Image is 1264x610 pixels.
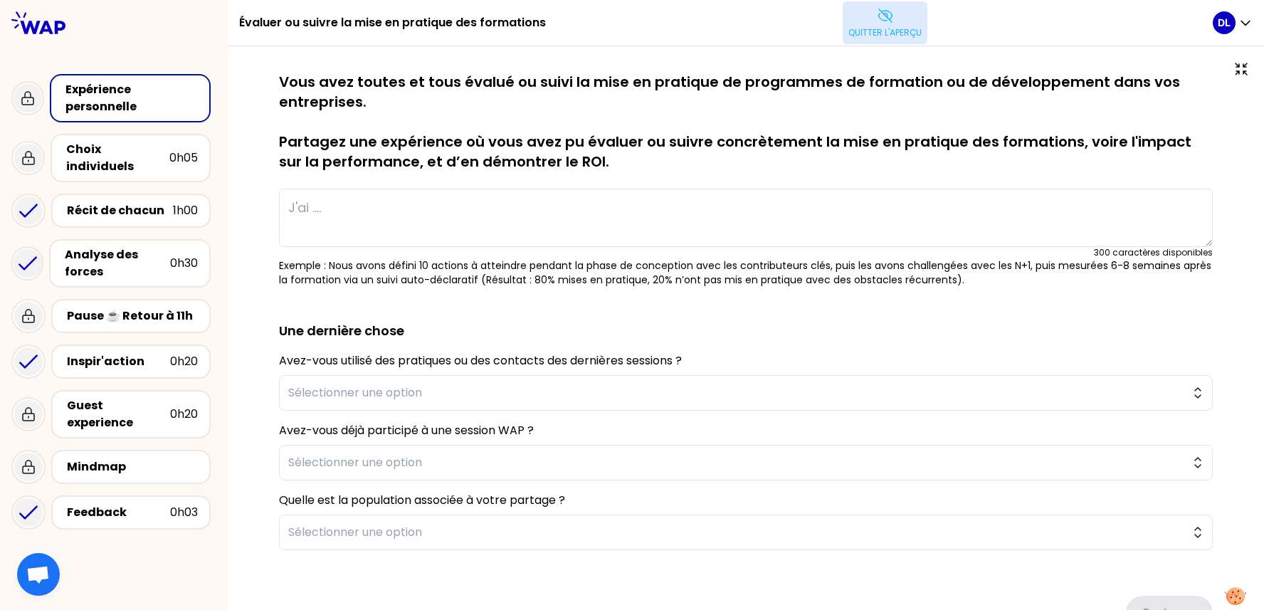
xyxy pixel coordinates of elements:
div: 0h03 [170,504,198,521]
div: 0h30 [170,255,198,272]
button: Quitter l'aperçu [843,1,927,44]
p: Exemple : Nous avons défini 10 actions à atteindre pendant la phase de conception avec les contri... [279,258,1213,287]
div: Mindmap [67,458,198,475]
button: Sélectionner une option [279,445,1213,480]
div: Analyse des forces [65,246,170,280]
div: 300 caractères disponibles [1094,247,1213,258]
label: Avez-vous déjà participé à une session WAP ? [279,422,534,438]
p: Vous avez toutes et tous évalué ou suivi la mise en pratique de programmes de formation ou de dév... [279,72,1213,172]
div: 0h20 [170,353,198,370]
div: 0h20 [170,406,198,423]
div: Inspir'action [67,353,170,370]
span: Sélectionner une option [288,384,1184,401]
div: Récit de chacun [67,202,173,219]
button: Sélectionner une option [279,375,1213,411]
span: Sélectionner une option [288,524,1184,541]
p: DL [1218,16,1231,30]
div: Ouvrir le chat [17,553,60,596]
div: Pause ☕️ Retour à 11h [67,307,198,325]
div: Feedback [67,504,170,521]
div: Guest experience [67,397,170,431]
div: 0h05 [169,149,198,167]
button: DL [1213,11,1253,34]
button: Sélectionner une option [279,515,1213,550]
h2: Une dernière chose [279,298,1213,341]
label: Avez-vous utilisé des pratiques ou des contacts des dernières sessions ? [279,352,682,369]
label: Quelle est la population associée à votre partage ? [279,492,565,508]
div: Choix individuels [66,141,169,175]
p: Quitter l'aperçu [848,27,922,38]
div: Expérience personnelle [65,81,198,115]
div: 1h00 [173,202,198,219]
span: Sélectionner une option [288,454,1184,471]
